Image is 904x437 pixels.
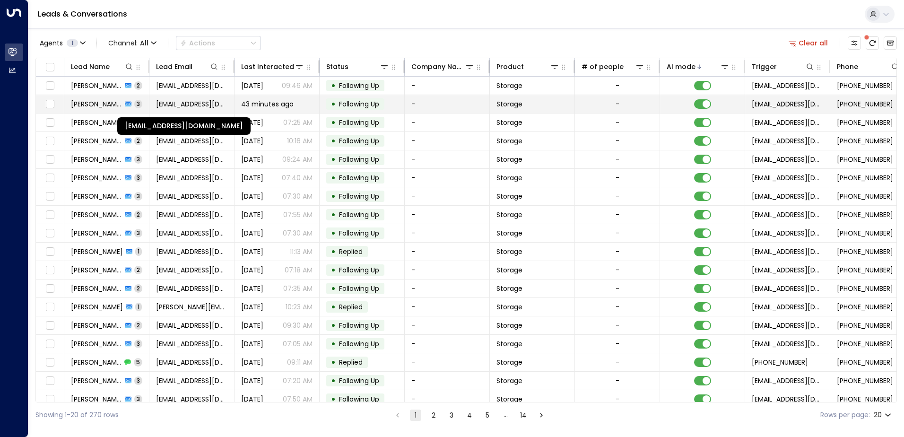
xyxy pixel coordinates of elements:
[283,210,313,219] p: 07:55 AM
[241,61,304,72] div: Last Interacted
[837,228,893,238] span: +4412112345678
[752,376,823,385] span: leads@space-station.co.uk
[331,188,336,204] div: •
[331,170,336,186] div: •
[35,36,89,50] button: Agents1
[339,228,379,238] span: Following Up
[496,210,522,219] span: Storage
[752,339,823,349] span: leads@space-station.co.uk
[44,172,56,184] span: Toggle select row
[176,36,261,50] button: Actions
[134,229,142,237] span: 3
[339,81,379,90] span: Following Up
[44,80,56,92] span: Toggle select row
[496,284,522,293] span: Storage
[156,61,192,72] div: Lead Email
[287,358,313,367] p: 09:11 AM
[156,358,227,367] span: malkietkaursingh@outlook.com
[241,192,263,201] span: Aug 21, 2025
[667,61,730,72] div: AI mode
[156,394,227,404] span: favynax@gmail.com
[616,265,619,275] div: -
[884,36,897,50] button: Archived Leads
[104,36,160,50] span: Channel:
[405,77,490,95] td: -
[241,265,263,275] span: Yesterday
[482,410,493,421] button: Go to page 5
[752,284,823,293] span: leads@space-station.co.uk
[286,302,313,312] p: 10:23 AM
[496,155,522,164] span: Storage
[71,358,122,367] span: Malkiet Singh
[616,376,619,385] div: -
[283,376,313,385] p: 07:20 AM
[837,136,893,146] span: +447958491812
[331,391,336,407] div: •
[496,136,522,146] span: Storage
[71,99,122,109] span: Jay Patel
[616,339,619,349] div: -
[339,321,379,330] span: Following Up
[176,36,261,50] div: Button group with a nested menu
[496,61,559,72] div: Product
[391,409,548,421] nav: pagination navigation
[331,151,336,167] div: •
[405,224,490,242] td: -
[752,394,823,404] span: leads@space-station.co.uk
[874,408,893,422] div: 20
[44,375,56,387] span: Toggle select row
[71,265,122,275] span: Rebecca Scaife
[752,210,823,219] span: leads@space-station.co.uk
[241,81,263,90] span: Aug 14, 2025
[156,339,227,349] span: shaziabegum_24@hotmail.com
[752,136,823,146] span: leads@space-station.co.uk
[282,155,313,164] p: 09:24 AM
[752,228,823,238] span: leads@space-station.co.uk
[496,376,522,385] span: Storage
[241,302,263,312] span: Yesterday
[405,169,490,187] td: -
[156,155,227,164] span: marascafe@outlook.com
[405,353,490,371] td: -
[71,61,134,72] div: Lead Name
[837,81,893,90] span: +447305677008
[241,61,294,72] div: Last Interacted
[283,118,313,127] p: 07:25 AM
[38,9,127,19] a: Leads & Conversations
[752,99,823,109] span: leads@space-station.co.uk
[241,394,263,404] span: Yesterday
[331,373,336,389] div: •
[241,358,263,367] span: Sep 04, 2025
[156,210,227,219] span: malkietkaursingh@outlook.com
[496,247,522,256] span: Storage
[339,155,379,164] span: Following Up
[616,81,619,90] div: -
[752,61,777,72] div: Trigger
[405,335,490,353] td: -
[339,302,363,312] span: Replied
[582,61,624,72] div: # of people
[331,114,336,131] div: •
[71,247,123,256] span: Alice Beaven
[134,81,142,89] span: 2
[331,317,336,333] div: •
[156,302,227,312] span: Christine.tilley@btinternet.com
[837,358,893,367] span: +447966708533
[35,410,119,420] div: Showing 1-20 of 270 rows
[241,376,263,385] span: Yesterday
[837,321,893,330] span: +447423257102
[837,339,893,349] span: +447545096533
[331,336,336,352] div: •
[339,394,379,404] span: Following Up
[241,284,263,293] span: Aug 18, 2025
[71,394,122,404] span: Luke Dillard
[616,155,619,164] div: -
[411,61,465,72] div: Company Name
[616,136,619,146] div: -
[71,302,123,312] span: Christine Tilley
[837,173,893,183] span: +447952964705
[405,261,490,279] td: -
[71,284,122,293] span: Akhil Kumar
[339,247,363,256] span: Replied
[405,372,490,390] td: -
